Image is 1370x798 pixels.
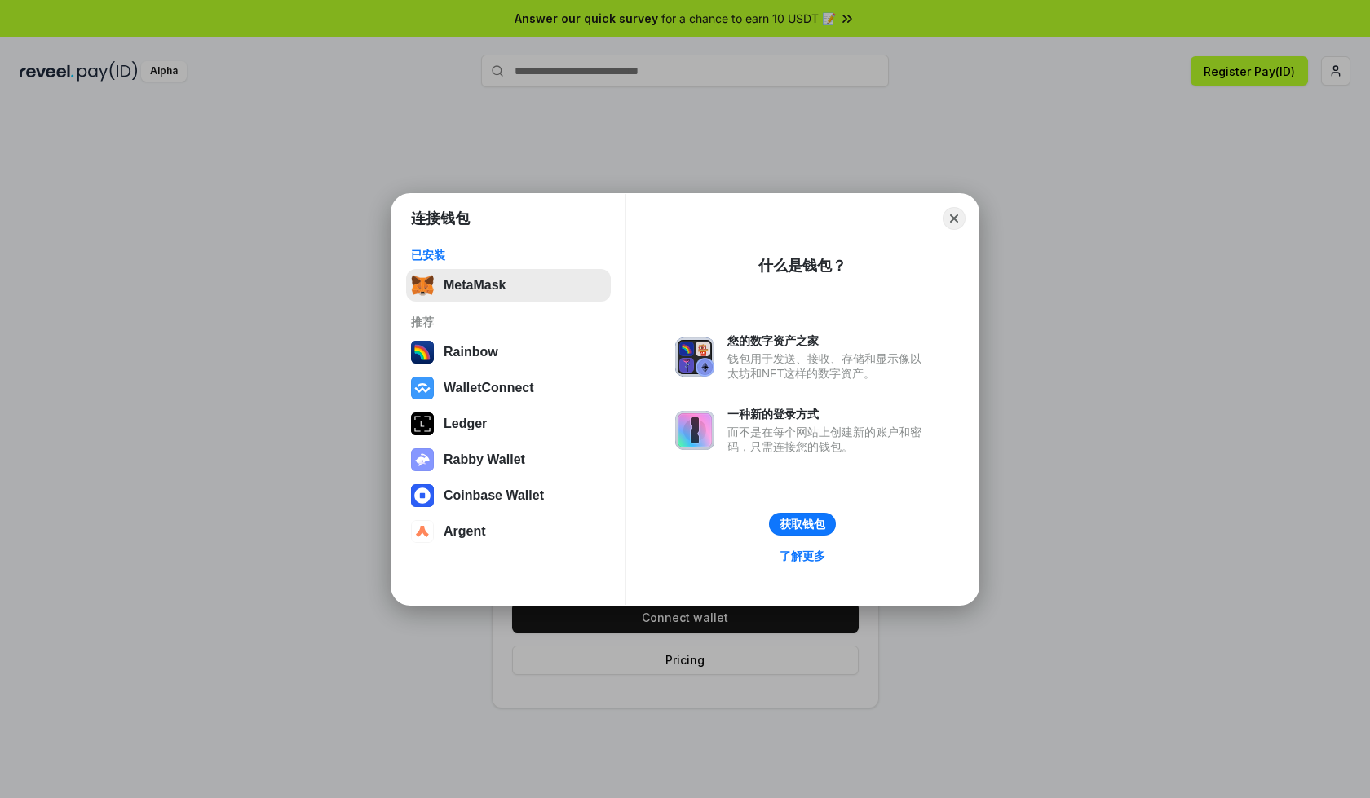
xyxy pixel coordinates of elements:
[411,341,434,364] img: svg+xml,%3Csvg%20width%3D%22120%22%20height%3D%22120%22%20viewBox%3D%220%200%20120%20120%22%20fil...
[406,479,611,512] button: Coinbase Wallet
[411,520,434,543] img: svg+xml,%3Csvg%20width%3D%2228%22%20height%3D%2228%22%20viewBox%3D%220%200%2028%2028%22%20fill%3D...
[943,207,966,230] button: Close
[411,315,606,329] div: 推荐
[411,377,434,399] img: svg+xml,%3Csvg%20width%3D%2228%22%20height%3D%2228%22%20viewBox%3D%220%200%2028%2028%22%20fill%3D...
[770,545,835,567] a: 了解更多
[411,274,434,297] img: svg+xml,%3Csvg%20fill%3D%22none%22%20height%3D%2233%22%20viewBox%3D%220%200%2035%2033%22%20width%...
[411,209,470,228] h1: 连接钱包
[444,452,525,467] div: Rabby Wallet
[406,372,611,404] button: WalletConnect
[444,381,534,395] div: WalletConnect
[444,524,486,539] div: Argent
[444,278,506,293] div: MetaMask
[444,417,487,431] div: Ledger
[411,248,606,262] div: 已安装
[780,517,825,531] div: 获取钱包
[411,484,434,507] img: svg+xml,%3Csvg%20width%3D%2228%22%20height%3D%2228%22%20viewBox%3D%220%200%2028%2028%22%20fill%3D...
[406,515,611,548] button: Argent
[727,351,930,381] div: 钱包用于发送、接收、存储和显示像以太坊和NFT这样的数字资产。
[727,425,930,454] div: 而不是在每个网站上创建新的账户和密码，只需连接您的钱包。
[444,345,498,359] div: Rainbow
[406,269,611,302] button: MetaMask
[780,549,825,563] div: 了解更多
[411,448,434,471] img: svg+xml,%3Csvg%20xmlns%3D%22http%3A%2F%2Fwww.w3.org%2F2000%2Fsvg%22%20fill%3D%22none%22%20viewBox...
[675,337,714,377] img: svg+xml,%3Csvg%20xmlns%3D%22http%3A%2F%2Fwww.w3.org%2F2000%2Fsvg%22%20fill%3D%22none%22%20viewBox...
[769,513,836,536] button: 获取钱包
[406,336,611,368] button: Rainbow
[406,443,611,476] button: Rabby Wallet
[406,408,611,440] button: Ledger
[727,407,930,421] div: 一种新的登录方式
[444,488,544,503] div: Coinbase Wallet
[727,333,930,348] div: 您的数字资产之家
[758,256,846,276] div: 什么是钱包？
[411,412,434,435] img: svg+xml,%3Csvg%20xmlns%3D%22http%3A%2F%2Fwww.w3.org%2F2000%2Fsvg%22%20width%3D%2228%22%20height%3...
[675,411,714,450] img: svg+xml,%3Csvg%20xmlns%3D%22http%3A%2F%2Fwww.w3.org%2F2000%2Fsvg%22%20fill%3D%22none%22%20viewBox...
